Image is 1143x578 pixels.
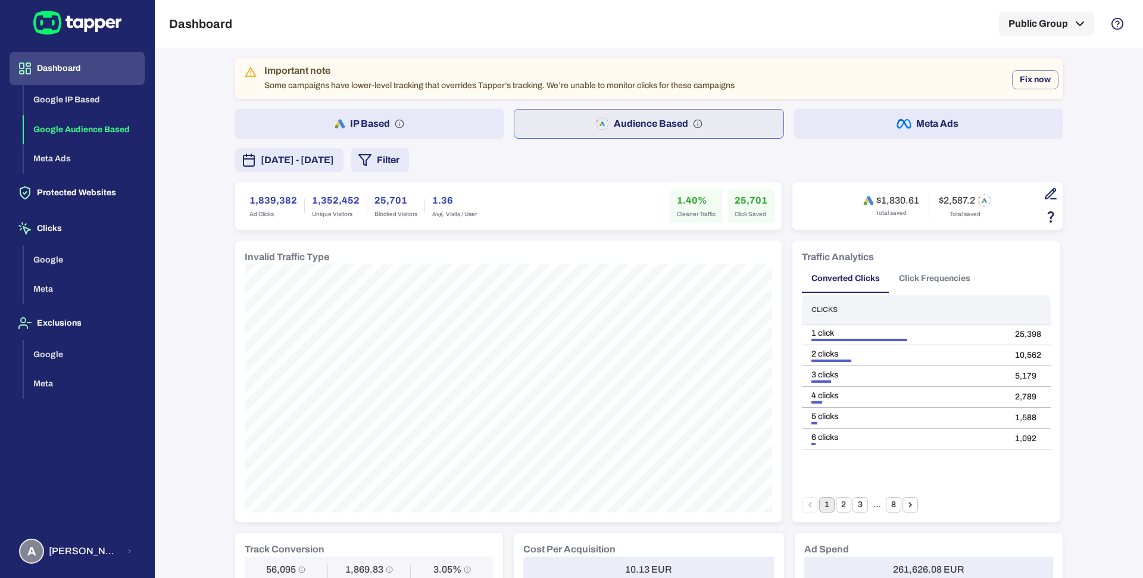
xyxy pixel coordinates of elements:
[876,195,919,207] h6: $1,830.61
[24,283,145,293] a: Meta
[10,317,145,327] a: Exclusions
[24,348,145,358] a: Google
[811,349,996,360] div: 2 clicks
[235,109,504,139] button: IP Based
[266,564,296,576] h6: 56,095
[10,187,145,197] a: Protected Websites
[794,109,1063,139] button: Meta Ads
[1005,387,1051,408] td: 2,789
[298,566,305,573] svg: Conversions
[386,566,393,573] svg: Conversion / Day
[433,564,461,576] h6: 3.05%
[264,65,735,77] div: Important note
[889,264,980,293] button: Click Frequencies
[312,193,360,208] h6: 1,352,452
[24,274,145,304] button: Meta
[1005,408,1051,429] td: 1,588
[802,264,889,293] button: Converted Clicks
[811,390,996,401] div: 4 clicks
[49,545,120,557] span: [PERSON_NAME] [PERSON_NAME] Koutsogianni
[876,209,907,217] span: Total saved
[1041,207,1061,227] button: Estimation based on the quantity of invalid click x cost-per-click.
[677,193,716,208] h6: 1.40%
[1005,345,1051,366] td: 10,562
[886,497,901,513] button: Go to page 8
[24,245,145,275] button: Google
[464,566,471,573] svg: Conversion Rate
[811,432,996,443] div: 6 clicks
[235,148,343,172] button: [DATE] - [DATE]
[514,109,785,139] button: Audience Based
[735,210,767,218] span: Click Saved
[939,195,975,207] h6: $2,587.2
[950,210,980,218] span: Total saved
[24,115,145,145] button: Google Audience Based
[893,564,964,576] h6: 261,626.08 EUR
[10,534,145,568] button: A[PERSON_NAME] [PERSON_NAME] Koutsogianni
[693,119,702,129] svg: Audience based: Search, Display, Shopping, Video Performance Max, Demand Generation
[1012,70,1058,89] button: Fix now
[10,223,145,233] a: Clicks
[245,250,329,264] h6: Invalid Traffic Type
[169,17,232,31] h5: Dashboard
[432,193,477,208] h6: 1.36
[804,542,849,557] h6: Ad Spend
[802,250,874,264] h6: Traffic Analytics
[802,295,1005,324] th: Clicks
[819,497,835,513] button: page 1
[735,193,767,208] h6: 25,701
[24,85,145,115] button: Google IP Based
[24,94,145,104] a: Google IP Based
[811,411,996,422] div: 5 clicks
[24,144,145,174] button: Meta Ads
[24,123,145,133] a: Google Audience Based
[249,193,297,208] h6: 1,839,382
[351,148,409,172] button: Filter
[836,497,851,513] button: Go to page 2
[245,542,324,557] h6: Track Conversion
[312,210,360,218] span: Unique Visitors
[264,61,735,96] div: Some campaigns have lower-level tracking that overrides Tapper’s tracking. We’re unable to monito...
[24,340,145,370] button: Google
[432,210,477,218] span: Avg. Visits / User
[902,497,918,513] button: Go to next page
[1005,366,1051,387] td: 5,179
[811,370,996,380] div: 3 clicks
[24,153,145,163] a: Meta Ads
[10,176,145,210] button: Protected Websites
[523,542,616,557] h6: Cost Per Acquisition
[24,369,145,399] button: Meta
[1005,429,1051,449] td: 1,092
[625,564,672,576] h6: 10.13 EUR
[1005,324,1051,345] td: 25,398
[802,497,919,513] nav: pagination navigation
[24,254,145,264] a: Google
[395,119,404,129] svg: IP based: Search, Display, and Shopping.
[10,212,145,245] button: Clicks
[10,52,145,85] button: Dashboard
[811,328,996,339] div: 1 click
[852,497,868,513] button: Go to page 3
[10,307,145,340] button: Exclusions
[249,210,297,218] span: Ad Clicks
[677,210,716,218] span: Cleaner Traffic
[374,193,417,208] h6: 25,701
[345,564,383,576] h6: 1,869.83
[374,210,417,218] span: Blocked Visitors
[869,499,885,510] div: …
[261,153,334,167] span: [DATE] - [DATE]
[10,63,145,73] a: Dashboard
[24,378,145,388] a: Meta
[19,539,44,564] div: A
[999,12,1094,36] button: Public Group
